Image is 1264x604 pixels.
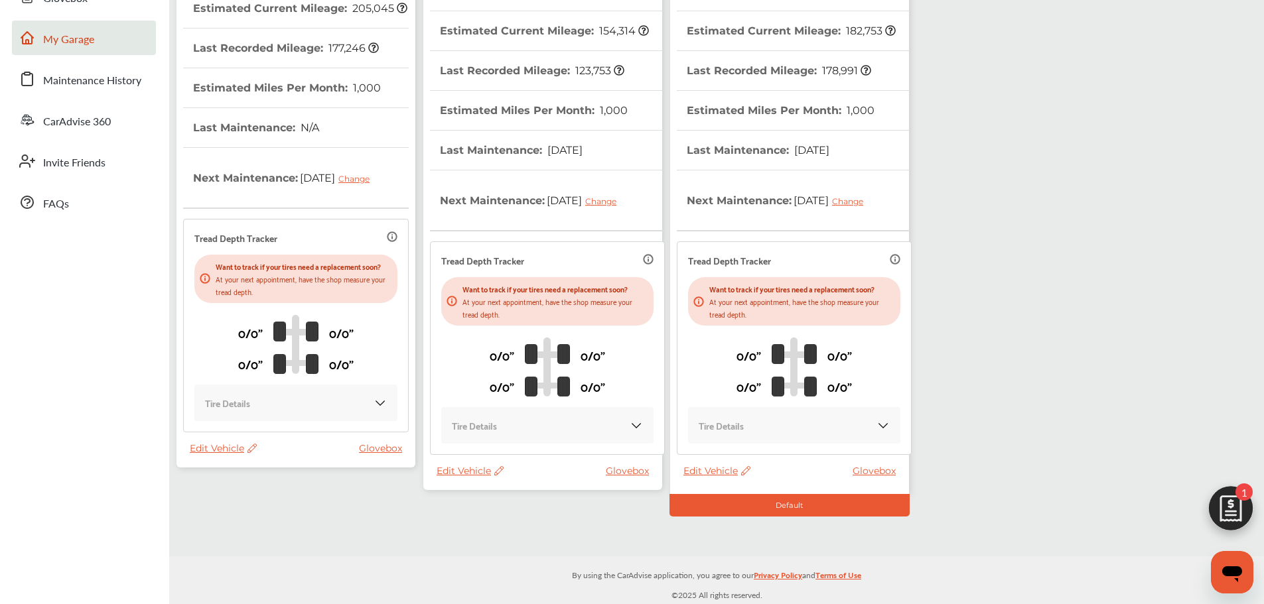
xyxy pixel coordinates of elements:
p: 0/0" [329,322,354,343]
th: Next Maintenance : [687,170,873,230]
p: 0/0" [490,345,514,365]
p: At your next appointment, have the shop measure your tread depth. [462,295,648,320]
p: 0/0" [581,376,605,396]
p: 0/0" [329,353,354,374]
a: Terms of Use [815,568,861,588]
img: tire_track_logo.b900bcbc.svg [273,314,318,374]
span: N/A [299,121,319,134]
img: tire_track_logo.b900bcbc.svg [772,337,817,396]
p: 0/0" [238,322,263,343]
p: By using the CarAdvise application, you agree to our and [169,568,1264,581]
p: Tread Depth Tracker [194,230,277,245]
p: 0/0" [238,353,263,374]
span: 1,000 [845,104,875,117]
p: Tire Details [699,418,744,433]
th: Estimated Current Mileage : [687,11,896,50]
img: KOKaJQAAAABJRU5ErkJggg== [630,419,643,432]
span: [DATE] [545,144,583,156]
p: Want to track if your tires need a replacement soon? [216,260,392,272]
span: 123,753 [573,64,624,77]
p: Tread Depth Tracker [441,253,524,268]
span: 182,753 [844,25,896,37]
span: FAQs [43,196,69,213]
th: Next Maintenance : [440,170,626,230]
th: Last Recorded Mileage : [193,29,379,68]
span: 1 [1235,483,1253,501]
p: 0/0" [581,345,605,365]
p: 0/0" [737,376,761,396]
th: Estimated Miles Per Month : [193,68,381,107]
div: Change [585,196,623,206]
span: My Garage [43,31,94,48]
a: FAQs [12,185,156,219]
span: Invite Friends [43,154,105,172]
th: Next Maintenance : [193,148,380,208]
div: Change [338,174,376,184]
th: Estimated Miles Per Month : [440,91,628,130]
span: [DATE] [298,161,380,194]
p: Tire Details [205,395,250,410]
th: Estimated Current Mileage : [440,11,649,50]
span: CarAdvise 360 [43,113,111,131]
span: 1,000 [598,104,628,117]
span: Maintenance History [43,72,141,90]
iframe: Button to launch messaging window [1211,551,1253,593]
span: 177,246 [326,42,379,54]
a: Invite Friends [12,144,156,178]
img: edit-cartIcon.11d11f9a.svg [1199,480,1263,544]
span: Edit Vehicle [190,442,257,454]
span: Edit Vehicle [683,465,750,477]
th: Last Maintenance : [193,108,319,147]
span: Edit Vehicle [437,465,504,477]
span: [DATE] [792,184,873,217]
a: Glovebox [853,465,902,477]
img: KOKaJQAAAABJRU5ErkJggg== [374,396,387,410]
span: 178,991 [820,64,871,77]
p: At your next appointment, have the shop measure your tread depth. [216,272,392,298]
th: Last Recorded Mileage : [440,51,624,90]
p: 0/0" [827,345,852,365]
a: Glovebox [606,465,656,477]
a: Maintenance History [12,62,156,96]
img: KOKaJQAAAABJRU5ErkJggg== [877,419,890,432]
p: Tire Details [452,418,497,433]
p: 0/0" [737,345,761,365]
span: 205,045 [350,2,407,15]
a: My Garage [12,21,156,55]
p: 0/0" [490,376,514,396]
p: Want to track if your tires need a replacement soon? [462,282,648,295]
a: Glovebox [359,442,409,454]
span: [DATE] [792,144,829,156]
p: At your next appointment, have the shop measure your tread depth. [709,295,895,320]
th: Estimated Miles Per Month : [687,91,875,130]
div: Change [832,196,870,206]
div: © 2025 All rights reserved. [169,556,1264,604]
span: 1,000 [351,82,381,94]
p: 0/0" [827,376,852,396]
p: Want to track if your tires need a replacement soon? [709,282,895,295]
th: Last Recorded Mileage : [687,51,871,90]
span: [DATE] [545,184,626,217]
a: CarAdvise 360 [12,103,156,137]
p: Tread Depth Tracker [688,253,771,268]
th: Last Maintenance : [687,131,829,170]
div: Default [669,494,910,516]
th: Last Maintenance : [440,131,583,170]
a: Privacy Policy [754,568,802,588]
span: 154,314 [597,25,649,37]
img: tire_track_logo.b900bcbc.svg [525,337,570,396]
